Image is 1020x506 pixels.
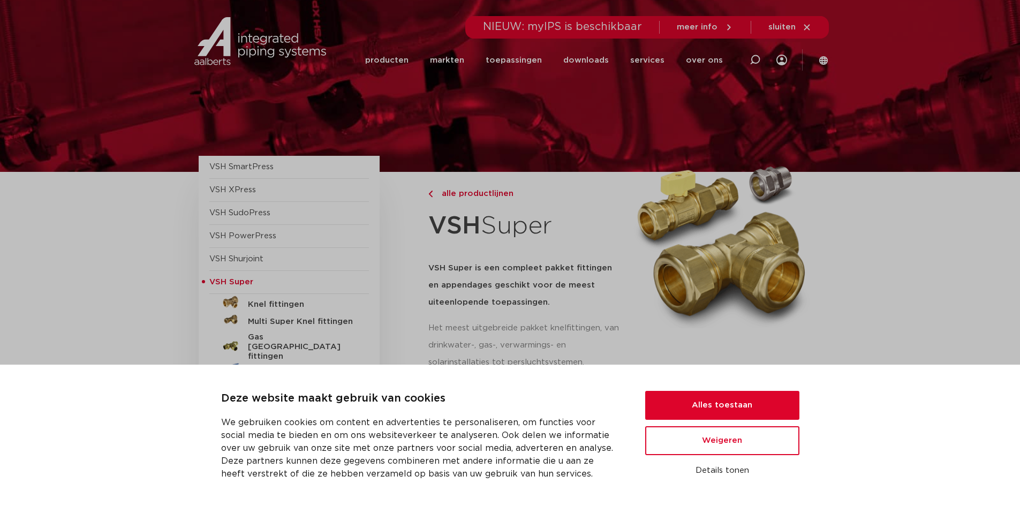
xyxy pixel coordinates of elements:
[248,317,354,327] h5: Multi Super Knel fittingen
[428,214,481,238] strong: VSH
[365,40,409,81] a: producten
[428,191,433,198] img: chevron-right.svg
[686,40,723,81] a: over ons
[768,23,796,31] span: sluiten
[563,40,609,81] a: downloads
[428,320,622,371] p: Het meest uitgebreide pakket knelfittingen, van drinkwater-, gas-, verwarmings- en solarinstallat...
[435,190,513,198] span: alle productlijnen
[645,426,799,455] button: Weigeren
[428,206,622,247] h1: Super
[645,462,799,480] button: Details tonen
[768,22,812,32] a: sluiten
[221,390,619,407] p: Deze website maakt gebruik van cookies
[428,187,622,200] a: alle productlijnen
[209,294,369,311] a: Knel fittingen
[209,163,274,171] a: VSH SmartPress
[365,40,723,81] nav: Menu
[428,260,622,311] h5: VSH Super is een compleet pakket fittingen en appendages geschikt voor de meest uiteenlopende toe...
[221,416,619,480] p: We gebruiken cookies om content en advertenties te personaliseren, om functies voor social media ...
[483,21,642,32] span: NIEUW: myIPS is beschikbaar
[209,361,369,379] a: afsluiters
[486,40,542,81] a: toepassingen
[248,333,354,361] h5: Gas [GEOGRAPHIC_DATA] fittingen
[209,328,369,361] a: Gas [GEOGRAPHIC_DATA] fittingen
[209,209,270,217] a: VSH SudoPress
[677,22,734,32] a: meer info
[209,311,369,328] a: Multi Super Knel fittingen
[677,23,717,31] span: meer info
[248,300,354,309] h5: Knel fittingen
[630,40,664,81] a: services
[209,186,256,194] a: VSH XPress
[645,391,799,420] button: Alles toestaan
[209,232,276,240] a: VSH PowerPress
[430,40,464,81] a: markten
[209,255,263,263] a: VSH Shurjoint
[209,278,253,286] span: VSH Super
